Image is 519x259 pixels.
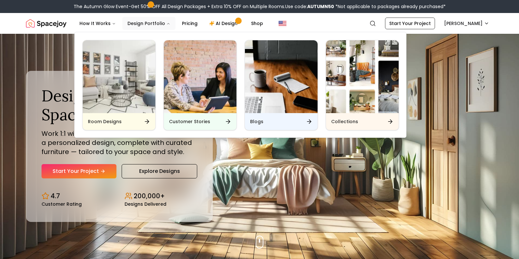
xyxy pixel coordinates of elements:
a: Start Your Project [385,18,435,29]
a: Pricing [177,17,203,30]
a: Start Your Project [42,164,116,178]
button: How It Works [74,17,121,30]
a: Shop [246,17,268,30]
img: Blogs [245,40,318,113]
small: Customer Rating [42,202,82,206]
a: BlogsBlogs [245,40,318,130]
div: Design stats [42,186,197,206]
a: Spacejoy [26,17,66,30]
nav: Global [26,13,493,34]
p: Work 1:1 with expert interior designers to create a personalized design, complete with curated fu... [42,129,197,156]
small: Designs Delivered [125,202,166,206]
a: AI Design [204,17,245,30]
button: [PERSON_NAME] [440,18,493,29]
h6: Room Designs [88,118,122,125]
b: AUTUMN50 [307,3,334,10]
h1: Design Your Dream Space Online [42,86,197,124]
img: Collections [326,40,399,113]
span: *Not applicable to packages already purchased* [334,3,446,10]
a: Room DesignsRoom Designs [82,40,156,130]
button: Design Portfolio [122,17,175,30]
p: 200,000+ [134,191,165,201]
h6: Blogs [250,118,263,125]
div: The Autumn Glow Event-Get 50% OFF All Design Packages + Extra 10% OFF on Multiple Rooms. [74,3,446,10]
img: Room Designs [83,40,155,113]
div: Design Portfolio [75,32,407,138]
a: Explore Designs [122,164,197,178]
p: 4.7 [51,191,60,201]
a: Customer StoriesCustomer Stories [163,40,237,130]
img: United States [279,19,286,27]
img: Customer Stories [164,40,236,113]
h6: Collections [331,118,358,125]
a: CollectionsCollections [326,40,399,130]
nav: Main [74,17,268,30]
img: Spacejoy Logo [26,17,66,30]
h6: Customer Stories [169,118,210,125]
span: Use code: [285,3,334,10]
